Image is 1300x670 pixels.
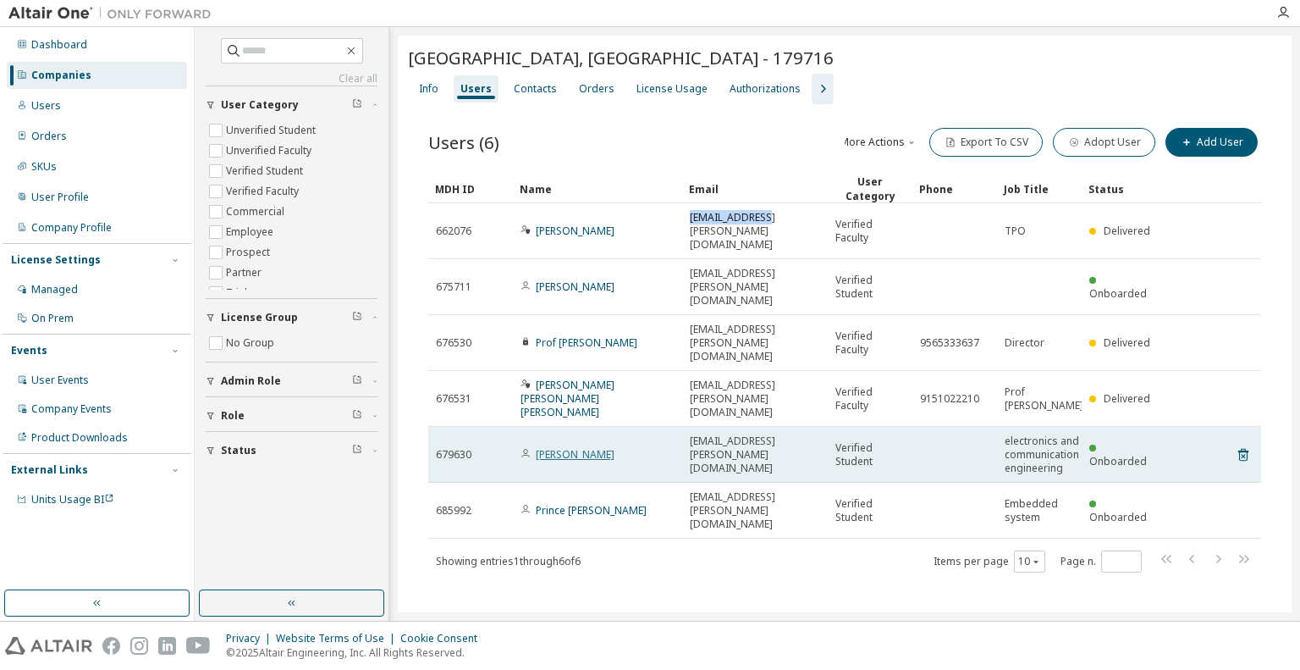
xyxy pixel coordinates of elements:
div: User Events [31,374,89,387]
span: 9151022210 [920,392,979,406]
div: Authorizations [730,82,801,96]
span: Verified Faculty [835,385,905,413]
span: Showing entries 1 through 6 of 6 [436,554,581,568]
span: Verified Faculty [835,218,905,245]
span: Verified Student [835,441,905,468]
div: Product Downloads [31,431,128,445]
span: Clear filter [352,311,362,324]
span: Items per page [934,551,1045,573]
button: Add User [1165,128,1258,157]
label: Trial [226,283,251,303]
div: License Usage [636,82,708,96]
span: [EMAIL_ADDRESS][PERSON_NAME][DOMAIN_NAME] [690,323,820,363]
div: Cookie Consent [400,632,487,645]
div: External Links [11,463,88,477]
a: [PERSON_NAME] [536,224,614,238]
button: Adopt User [1053,128,1155,157]
div: Dashboard [31,38,87,52]
span: [EMAIL_ADDRESS][PERSON_NAME][DOMAIN_NAME] [690,490,820,531]
span: Role [221,409,245,423]
span: [EMAIL_ADDRESS][PERSON_NAME][DOMAIN_NAME] [690,435,820,475]
span: Onboarded [1089,286,1147,301]
label: Partner [226,263,265,283]
img: altair_logo.svg [5,637,92,655]
a: [PERSON_NAME] [536,280,614,294]
label: Verified Student [226,161,306,181]
div: Orders [31,130,67,143]
button: Admin Role [206,363,377,400]
button: Status [206,432,377,469]
span: Onboarded [1089,454,1147,468]
span: 9565333637 [920,336,979,350]
span: Verified Student [835,497,905,524]
span: 675711 [436,280,471,294]
span: Embedded system [1005,497,1074,524]
span: Admin Role [221,374,281,388]
button: License Group [206,299,377,336]
span: Delivered [1104,391,1150,406]
span: [GEOGRAPHIC_DATA], [GEOGRAPHIC_DATA] - 179716 [408,46,834,69]
div: User Category [835,174,906,203]
img: facebook.svg [102,637,120,655]
span: License Group [221,311,298,324]
div: MDH ID [435,175,506,202]
div: User Profile [31,191,89,204]
span: Delivered [1104,224,1150,238]
div: Email [689,175,821,202]
span: User Category [221,98,299,112]
span: Verified Faculty [835,329,905,357]
div: Contacts [514,82,557,96]
span: Clear filter [352,409,362,423]
span: 676530 [436,336,471,350]
div: SKUs [31,160,57,174]
span: Clear filter [352,444,362,457]
label: No Group [226,333,278,353]
label: Commercial [226,202,288,222]
span: electronics and communication engineering [1005,435,1079,475]
label: Employee [226,222,277,242]
span: [EMAIL_ADDRESS][PERSON_NAME][DOMAIN_NAME] [690,379,820,419]
button: User Category [206,86,377,124]
label: Verified Faculty [226,181,302,202]
div: On Prem [31,312,74,325]
span: Prof [PERSON_NAME] [1005,385,1083,413]
span: Status [221,444,256,457]
div: Users [460,82,492,96]
div: Company Profile [31,221,112,235]
span: Clear filter [352,98,362,112]
button: Role [206,397,377,435]
span: 679630 [436,448,471,462]
span: Page n. [1060,551,1142,573]
div: Status [1088,175,1160,202]
div: Privacy [226,632,276,645]
img: youtube.svg [186,637,211,655]
span: 676531 [436,392,471,406]
span: TPO [1005,224,1026,238]
div: Managed [31,283,78,296]
div: Users [31,99,61,113]
img: linkedin.svg [158,637,176,655]
div: Info [419,82,438,96]
label: Prospect [226,242,273,263]
span: [EMAIL_ADDRESS][PERSON_NAME][DOMAIN_NAME] [690,211,820,252]
div: Company Events [31,402,112,416]
span: Units Usage BI [31,492,114,507]
div: Job Title [1004,175,1075,202]
div: Name [520,175,675,202]
img: Altair One [8,5,220,22]
label: Unverified Student [226,120,319,141]
span: Users (6) [428,130,499,154]
span: Clear filter [352,374,362,388]
label: Unverified Faculty [226,141,315,161]
button: More Actions [838,128,919,157]
a: Clear all [206,72,377,86]
div: Phone [919,175,990,202]
button: 10 [1018,555,1041,568]
a: Prof [PERSON_NAME] [536,335,637,350]
button: Export To CSV [929,128,1043,157]
img: instagram.svg [130,637,148,655]
span: Verified Student [835,274,905,301]
div: Orders [579,82,614,96]
div: Companies [31,69,91,82]
div: License Settings [11,253,101,267]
